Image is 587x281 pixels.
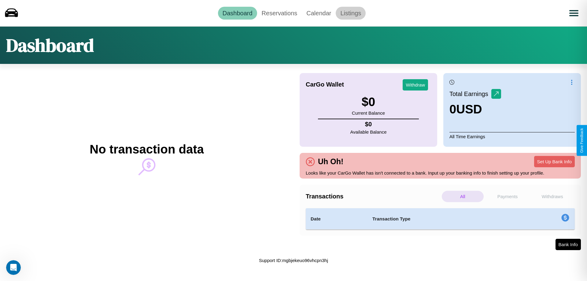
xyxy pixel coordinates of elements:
h4: Transactions [306,193,440,200]
h4: CarGo Wallet [306,81,344,88]
p: Support ID: mgbjekeuo96vhcpn3hj [259,256,328,264]
a: Dashboard [218,7,257,20]
p: All [442,191,484,202]
button: Open menu [565,5,582,22]
iframe: Intercom live chat [6,260,21,275]
p: Current Balance [352,109,385,117]
p: Available Balance [350,128,387,136]
h4: $ 0 [350,121,387,128]
p: Looks like your CarGo Wallet has isn't connected to a bank. Input up your banking info to finish ... [306,169,575,177]
h4: Transaction Type [372,215,511,223]
h2: No transaction data [90,142,204,156]
p: Payments [487,191,529,202]
a: Reservations [257,7,302,20]
h4: Uh Oh! [315,157,346,166]
h3: 0 USD [449,102,501,116]
a: Listings [336,7,366,20]
h4: Date [311,215,363,223]
p: Total Earnings [449,88,491,99]
button: Withdraw [403,79,428,91]
p: Withdraws [531,191,573,202]
a: Calendar [302,7,336,20]
p: All Time Earnings [449,132,575,141]
h1: Dashboard [6,33,94,58]
button: Set Up Bank Info [534,156,575,167]
h3: $ 0 [352,95,385,109]
div: Give Feedback [580,128,584,153]
table: simple table [306,208,575,230]
button: Bank Info [556,239,581,250]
